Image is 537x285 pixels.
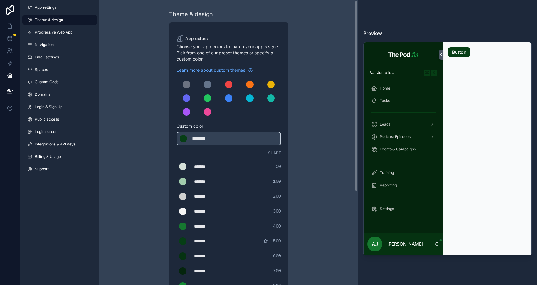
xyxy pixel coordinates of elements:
a: Home [367,83,439,94]
div: scrollable content [364,78,443,233]
button: Jump to...K [367,67,439,78]
a: Domains [22,90,97,99]
span: 400 [273,223,281,229]
span: Billing & Usage [35,154,61,159]
a: Progressive Web App [22,27,97,37]
span: Settings [380,206,394,211]
a: Training [367,167,439,178]
span: Learn more about custom themes [177,67,246,73]
a: Spaces [22,65,97,75]
span: Navigation [35,42,54,47]
span: 300 [273,208,281,214]
a: Podcast Episodes [367,131,439,142]
a: Email settings [22,52,97,62]
span: Choose your app colors to match your app's style. Pick from one of our preset themes or specify a... [177,44,281,62]
span: Public access [35,117,59,122]
span: 500 [273,238,281,244]
span: 600 [273,253,281,259]
span: Reporting [380,183,397,188]
a: Theme & design [22,15,97,25]
span: 200 [273,193,281,200]
a: Learn more about custom themes [177,67,253,73]
a: Billing & Usage [22,152,97,162]
a: Login screen [22,127,97,137]
span: Progressive Web App [35,30,72,35]
span: Spaces [35,67,48,72]
span: Login screen [35,129,57,134]
span: Email settings [35,55,59,60]
a: Public access [22,114,97,124]
a: Integrations & API Keys [22,139,97,149]
a: Login & Sign Up [22,102,97,112]
span: App settings [35,5,56,10]
span: Events & Campaigns [380,147,416,152]
span: App colors [185,35,208,42]
span: 100 [273,178,281,185]
span: AJ [372,240,378,248]
span: 50 [276,163,281,170]
a: Custom Code [22,77,97,87]
span: Support [35,167,49,172]
span: Tasks [380,98,390,103]
h3: Preview [363,30,532,37]
a: Support [22,164,97,174]
span: Home [380,86,390,91]
a: Leads [367,119,439,130]
span: Integrations & API Keys [35,142,76,147]
p: [PERSON_NAME] [387,241,423,247]
span: Theme & design [35,17,63,22]
span: 700 [273,268,281,274]
span: Leads [380,122,390,127]
img: App logo [387,50,420,60]
a: Tasks [367,95,439,106]
span: Login & Sign Up [35,104,62,109]
span: Custom Code [35,80,59,85]
div: Theme & design [169,10,213,19]
span: Shade [268,150,281,155]
span: Training [380,170,394,175]
button: Button [448,47,470,57]
a: Reporting [367,180,439,191]
a: Events & Campaigns [367,144,439,155]
span: Custom color [177,123,276,129]
span: Domains [35,92,50,97]
a: Navigation [22,40,97,50]
a: App settings [22,2,97,12]
a: Settings [367,203,439,214]
span: K [431,70,436,75]
span: Jump to... [377,70,421,75]
span: Podcast Episodes [380,134,411,139]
